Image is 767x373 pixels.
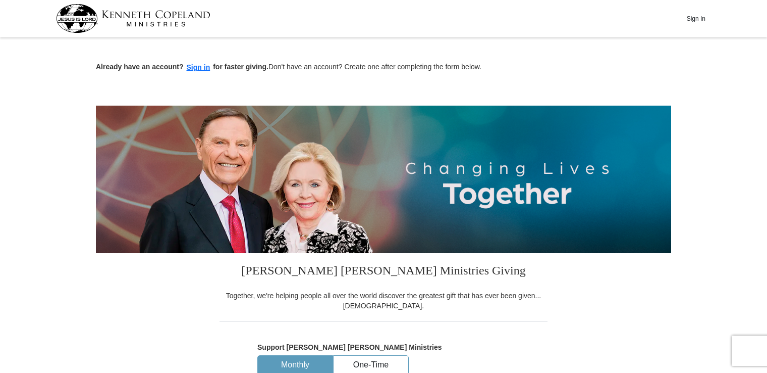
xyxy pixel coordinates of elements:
[96,62,671,73] p: Don't have an account? Create one after completing the form below.
[96,63,268,71] strong: Already have an account? for faster giving.
[220,291,547,311] div: Together, we're helping people all over the world discover the greatest gift that has ever been g...
[184,62,213,73] button: Sign in
[56,4,210,33] img: kcm-header-logo.svg
[257,343,510,352] h5: Support [PERSON_NAME] [PERSON_NAME] Ministries
[220,253,547,291] h3: [PERSON_NAME] [PERSON_NAME] Ministries Giving
[681,11,711,26] button: Sign In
